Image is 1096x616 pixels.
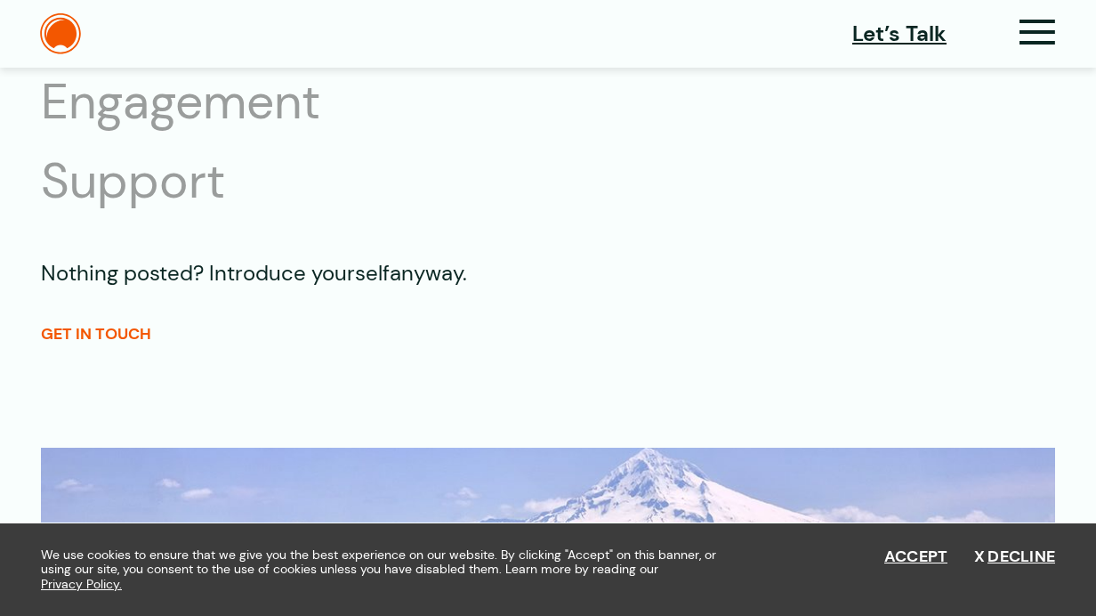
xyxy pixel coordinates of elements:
a: GET IN TOUCH [41,323,151,344]
span: Nothing posted? Introduce yourself [41,259,390,287]
span: We use cookies to ensure that we give you the best experience on our website. By clicking "Accept... [41,547,730,592]
button: Accept [884,547,948,567]
button: Decline [974,547,1055,567]
p: anyway. [41,257,1055,289]
img: The Daylight Studio Logo [40,13,81,54]
a: Let’s Talk [852,18,947,50]
a: Privacy Policy. [41,577,122,592]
